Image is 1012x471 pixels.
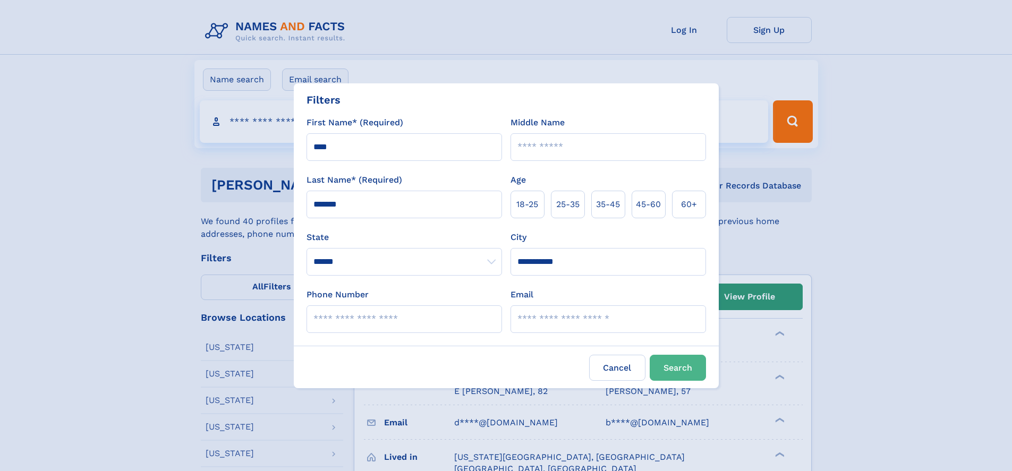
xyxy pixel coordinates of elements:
label: Email [511,288,533,301]
span: 60+ [681,198,697,211]
label: Age [511,174,526,186]
span: 18‑25 [516,198,538,211]
label: Phone Number [307,288,369,301]
label: City [511,231,526,244]
span: 35‑45 [596,198,620,211]
label: Cancel [589,355,645,381]
label: Middle Name [511,116,565,129]
label: First Name* (Required) [307,116,403,129]
label: Last Name* (Required) [307,174,402,186]
button: Search [650,355,706,381]
label: State [307,231,502,244]
div: Filters [307,92,341,108]
span: 45‑60 [636,198,661,211]
span: 25‑35 [556,198,580,211]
